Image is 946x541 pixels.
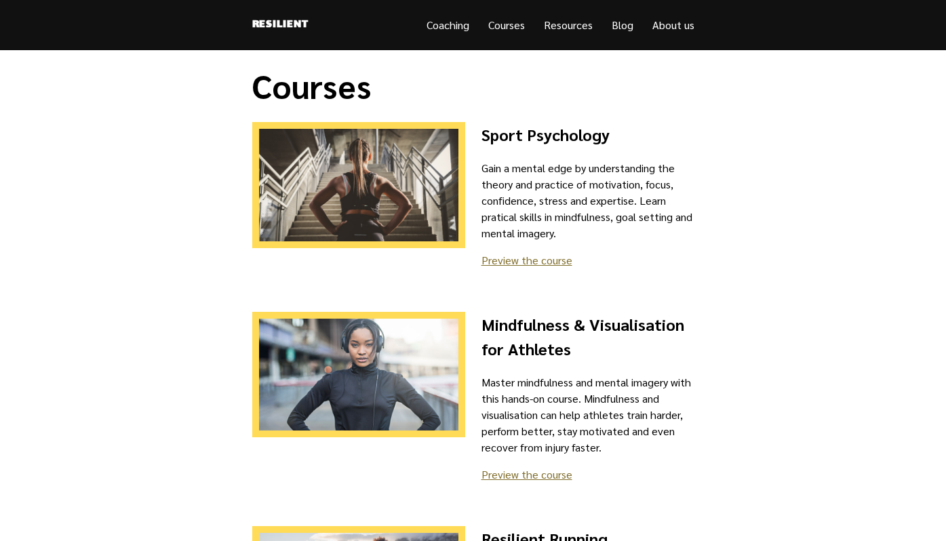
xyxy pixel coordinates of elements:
p: Gain a mental edge by understanding the theory and practice of motivation, focus, confidence, str... [481,160,694,241]
a: Resilient [252,16,309,34]
a: Preview the course [481,467,572,481]
a: Courses [488,18,525,32]
h2: Mindfulness & Visualisation for Athletes [481,312,694,361]
a: Blog [612,18,633,32]
a: Preview the course [481,253,572,267]
a: Coaching [427,18,469,32]
img: Sport Psychology Coaching course [252,122,465,248]
a: Resources [544,18,593,32]
img: Mindfulness & Visualisation for Athletes course [252,312,465,437]
p: Master mindfulness and mental imagery with this hands-on course. Mindfulness and visualisation ca... [481,374,694,456]
a: About us [652,18,694,32]
h2: Sport Psychology [481,122,694,146]
h1: Courses [252,66,694,106]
